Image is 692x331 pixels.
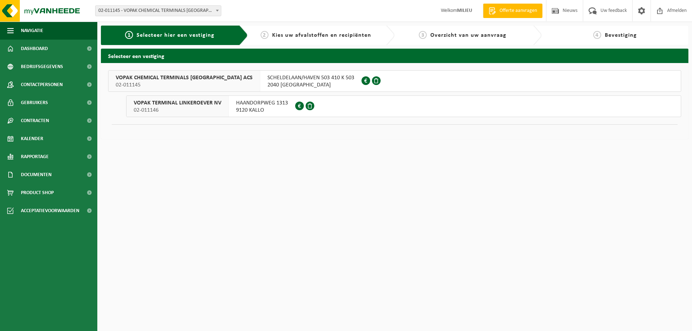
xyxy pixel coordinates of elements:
[605,32,637,38] span: Bevestiging
[21,58,63,76] span: Bedrijfsgegevens
[125,31,133,39] span: 1
[116,81,253,89] span: 02-011145
[21,202,79,220] span: Acceptatievoorwaarden
[96,6,221,16] span: 02-011145 - VOPAK CHEMICAL TERMINALS BELGIUM ACS - ANTWERPEN
[137,32,214,38] span: Selecteer hier een vestiging
[21,76,63,94] span: Contactpersonen
[116,74,253,81] span: VOPAK CHEMICAL TERMINALS [GEOGRAPHIC_DATA] ACS
[21,166,52,184] span: Documenten
[95,5,221,16] span: 02-011145 - VOPAK CHEMICAL TERMINALS BELGIUM ACS - ANTWERPEN
[272,32,371,38] span: Kies uw afvalstoffen en recipiënten
[134,99,221,107] span: VOPAK TERMINAL LINKEROEVER NV
[101,49,688,63] h2: Selecteer een vestiging
[267,74,354,81] span: SCHELDELAAN/HAVEN 503 410 K 503
[21,40,48,58] span: Dashboard
[108,70,681,92] button: VOPAK CHEMICAL TERMINALS [GEOGRAPHIC_DATA] ACS 02-011145 SCHELDELAAN/HAVEN 503 410 K 5032040 [GEO...
[236,99,288,107] span: HAANDORPWEG 1313
[593,31,601,39] span: 4
[457,8,472,13] strong: MILIEU
[236,107,288,114] span: 9120 KALLO
[21,94,48,112] span: Gebruikers
[430,32,506,38] span: Overzicht van uw aanvraag
[21,22,43,40] span: Navigatie
[21,184,54,202] span: Product Shop
[21,148,49,166] span: Rapportage
[21,130,43,148] span: Kalender
[21,112,49,130] span: Contracten
[261,31,269,39] span: 2
[498,7,539,14] span: Offerte aanvragen
[267,81,354,89] span: 2040 [GEOGRAPHIC_DATA]
[419,31,427,39] span: 3
[483,4,542,18] a: Offerte aanvragen
[126,95,681,117] button: VOPAK TERMINAL LINKEROEVER NV 02-011146 HAANDORPWEG 13139120 KALLO
[134,107,221,114] span: 02-011146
